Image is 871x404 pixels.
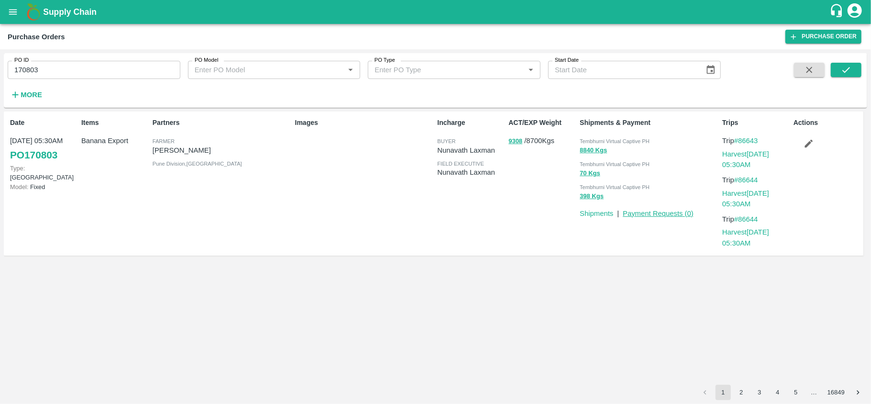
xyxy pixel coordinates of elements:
p: Trip [722,214,790,224]
p: Shipments & Payment [580,118,718,128]
label: Start Date [555,56,579,64]
p: Incharge [437,118,505,128]
p: Trip [722,175,790,185]
strong: More [21,91,42,99]
a: Supply Chain [43,5,829,19]
p: Partners [153,118,291,128]
div: … [806,388,822,397]
p: Trips [722,118,790,128]
a: Shipments [580,210,613,217]
button: Go to page 2 [734,385,749,400]
a: Harvest[DATE] 05:30AM [722,150,769,168]
span: Tembhurni Virtual Captive PH [580,161,650,167]
a: #86644 [734,215,758,223]
label: PO Type [375,56,395,64]
p: Actions [794,118,861,128]
button: 70 Kgs [580,168,600,179]
span: Type: [10,165,25,172]
div: customer-support [829,3,846,21]
button: More [8,87,44,103]
p: Fixed [10,182,77,191]
p: Items [81,118,149,128]
span: Tembhurni Virtual Captive PH [580,184,650,190]
a: #86644 [734,176,758,184]
p: [DATE] 05:30AM [10,135,77,146]
input: Enter PO Model [191,64,330,76]
p: Banana Export [81,135,149,146]
div: | [613,204,619,219]
a: Harvest[DATE] 05:30AM [722,190,769,208]
div: account of current user [846,2,863,22]
button: 398 Kgs [580,191,604,202]
input: Enter PO Type [371,64,509,76]
button: Go to page 4 [770,385,785,400]
div: Purchase Orders [8,31,65,43]
b: Supply Chain [43,7,97,17]
a: Harvest[DATE] 05:30AM [722,228,769,247]
p: ACT/EXP Weight [508,118,576,128]
button: page 1 [716,385,731,400]
button: Open [525,64,537,76]
a: Payment Requests (0) [623,210,694,217]
p: Nunavath Laxman [437,167,505,178]
button: Go to page 16849 [825,385,848,400]
span: Farmer [153,138,175,144]
span: Pune Division , [GEOGRAPHIC_DATA] [153,161,242,167]
p: Trip [722,135,790,146]
p: [PERSON_NAME] [153,145,291,156]
button: 9308 [508,136,522,147]
img: logo [24,2,43,22]
span: Tembhurni Virtual Captive PH [580,138,650,144]
nav: pagination navigation [696,385,867,400]
input: Enter PO ID [8,61,180,79]
button: Go to next page [850,385,866,400]
p: Images [295,118,434,128]
label: PO Model [195,56,219,64]
button: Choose date [702,61,720,79]
label: PO ID [14,56,29,64]
a: PO170803 [10,146,57,164]
a: Purchase Order [785,30,861,44]
p: Date [10,118,77,128]
span: field executive [437,161,484,167]
input: Start Date [548,61,697,79]
p: / 8700 Kgs [508,135,576,146]
button: 8840 Kgs [580,145,607,156]
span: Model: [10,183,28,191]
button: Open [344,64,357,76]
p: Nunavath Laxman [437,145,505,156]
p: [GEOGRAPHIC_DATA] [10,164,77,182]
button: Go to page 5 [788,385,804,400]
span: buyer [437,138,455,144]
button: open drawer [2,1,24,23]
button: Go to page 3 [752,385,767,400]
a: #86643 [734,137,758,145]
